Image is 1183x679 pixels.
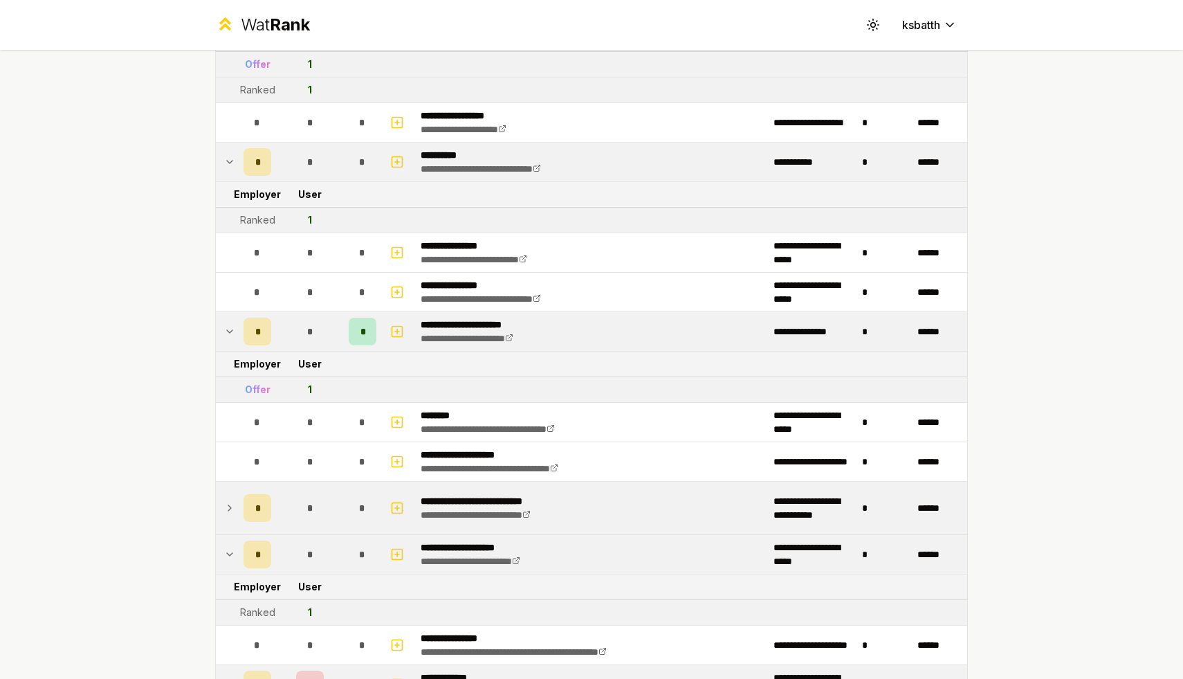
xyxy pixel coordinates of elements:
td: Employer [238,352,277,377]
div: 1 [308,606,312,619]
span: ksbatth [902,17,940,33]
td: Employer [238,182,277,207]
button: ksbatth [891,12,968,37]
a: WatRank [215,14,310,36]
div: Ranked [240,213,275,227]
td: Employer [238,574,277,599]
div: Offer [245,383,270,397]
td: User [277,574,343,599]
div: Offer [245,57,270,71]
div: Ranked [240,606,275,619]
td: User [277,352,343,377]
td: User [277,182,343,207]
span: Rank [270,15,310,35]
div: 1 [308,57,312,71]
div: 1 [308,83,312,97]
div: 1 [308,383,312,397]
div: 1 [308,213,312,227]
div: Wat [241,14,310,36]
div: Ranked [240,83,275,97]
